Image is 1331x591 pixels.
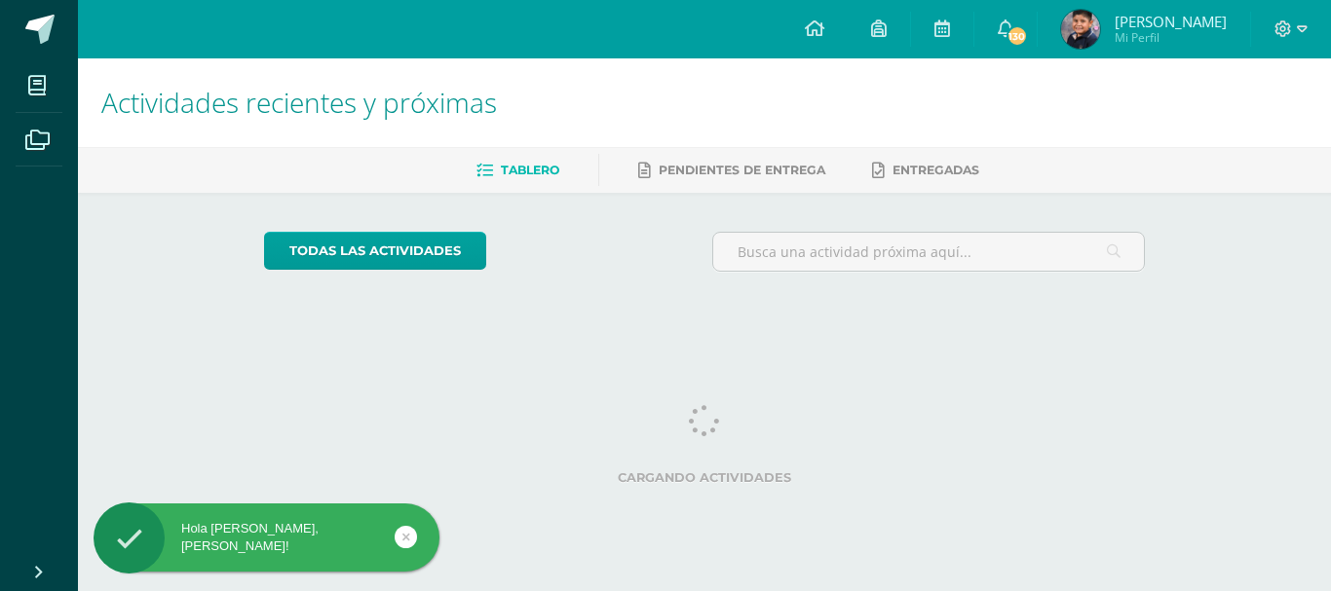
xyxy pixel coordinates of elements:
[713,233,1145,271] input: Busca una actividad próxima aquí...
[638,155,825,186] a: Pendientes de entrega
[501,163,559,177] span: Tablero
[264,470,1146,485] label: Cargando actividades
[1115,12,1227,31] span: [PERSON_NAME]
[94,520,439,555] div: Hola [PERSON_NAME], [PERSON_NAME]!
[1115,29,1227,46] span: Mi Perfil
[893,163,979,177] span: Entregadas
[476,155,559,186] a: Tablero
[101,84,497,121] span: Actividades recientes y próximas
[264,232,486,270] a: todas las Actividades
[1061,10,1100,49] img: 99f99e0ba38527ad7d0b4b949d465c21.png
[1006,25,1027,47] span: 130
[872,155,979,186] a: Entregadas
[659,163,825,177] span: Pendientes de entrega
